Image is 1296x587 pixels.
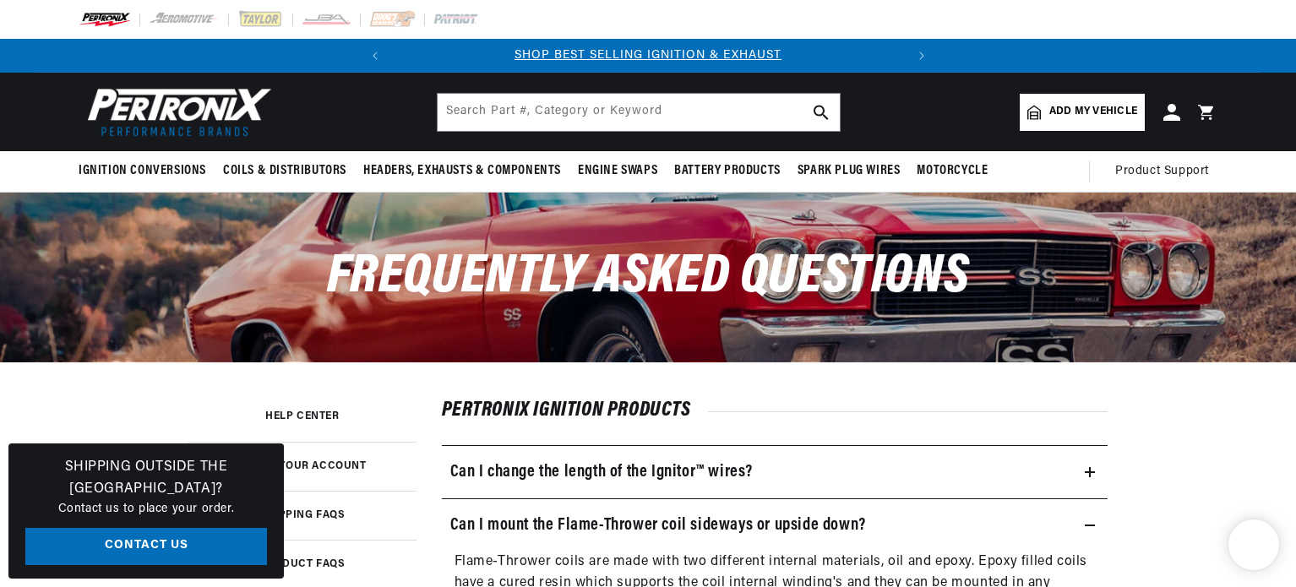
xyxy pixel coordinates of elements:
[789,151,909,191] summary: Spark Plug Wires
[578,162,657,180] span: Engine Swaps
[392,46,905,65] div: 1 of 2
[25,528,267,566] a: Contact Us
[259,511,346,519] h3: Shipping FAQs
[25,500,267,519] p: Contact us to place your order.
[265,412,340,421] h3: Help Center
[569,151,666,191] summary: Engine Swaps
[515,49,781,62] a: SHOP BEST SELLING IGNITION & EXHAUST
[36,39,1260,73] slideshow-component: Translation missing: en.sections.announcements.announcement_bar
[666,151,789,191] summary: Battery Products
[327,250,970,305] span: Frequently Asked Questions
[25,457,267,500] h3: Shipping Outside the [GEOGRAPHIC_DATA]?
[1020,94,1145,131] a: Add my vehicle
[188,491,417,540] a: Shipping FAQs
[79,162,206,180] span: Ignition Conversions
[917,162,988,180] span: Motorcycle
[188,442,417,491] a: Check your account
[450,459,754,486] h3: Can I change the length of the Ignitor™ wires?
[442,446,1108,498] summary: Can I change the length of the Ignitor™ wires?
[803,94,840,131] button: search button
[188,392,417,441] a: Help Center
[358,39,392,73] button: Translation missing: en.sections.announcements.previous_announcement
[905,39,939,73] button: Translation missing: en.sections.announcements.next_announcement
[438,94,840,131] input: Search Part #, Category or Keyword
[79,83,273,141] img: Pertronix
[355,151,569,191] summary: Headers, Exhausts & Components
[442,400,708,421] span: Pertronix Ignition Products
[674,162,781,180] span: Battery Products
[223,162,346,180] span: Coils & Distributors
[79,151,215,191] summary: Ignition Conversions
[363,162,561,180] span: Headers, Exhausts & Components
[798,162,901,180] span: Spark Plug Wires
[1115,151,1217,192] summary: Product Support
[1049,104,1137,120] span: Add my vehicle
[259,560,345,568] h3: Product FAQs
[442,499,1108,552] summary: Can I mount the Flame-Thrower coil sideways or upside down?
[1115,162,1209,181] span: Product Support
[238,462,367,470] h3: Check your account
[215,151,355,191] summary: Coils & Distributors
[450,512,866,539] h3: Can I mount the Flame-Thrower coil sideways or upside down?
[392,46,905,65] div: Announcement
[908,151,996,191] summary: Motorcycle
